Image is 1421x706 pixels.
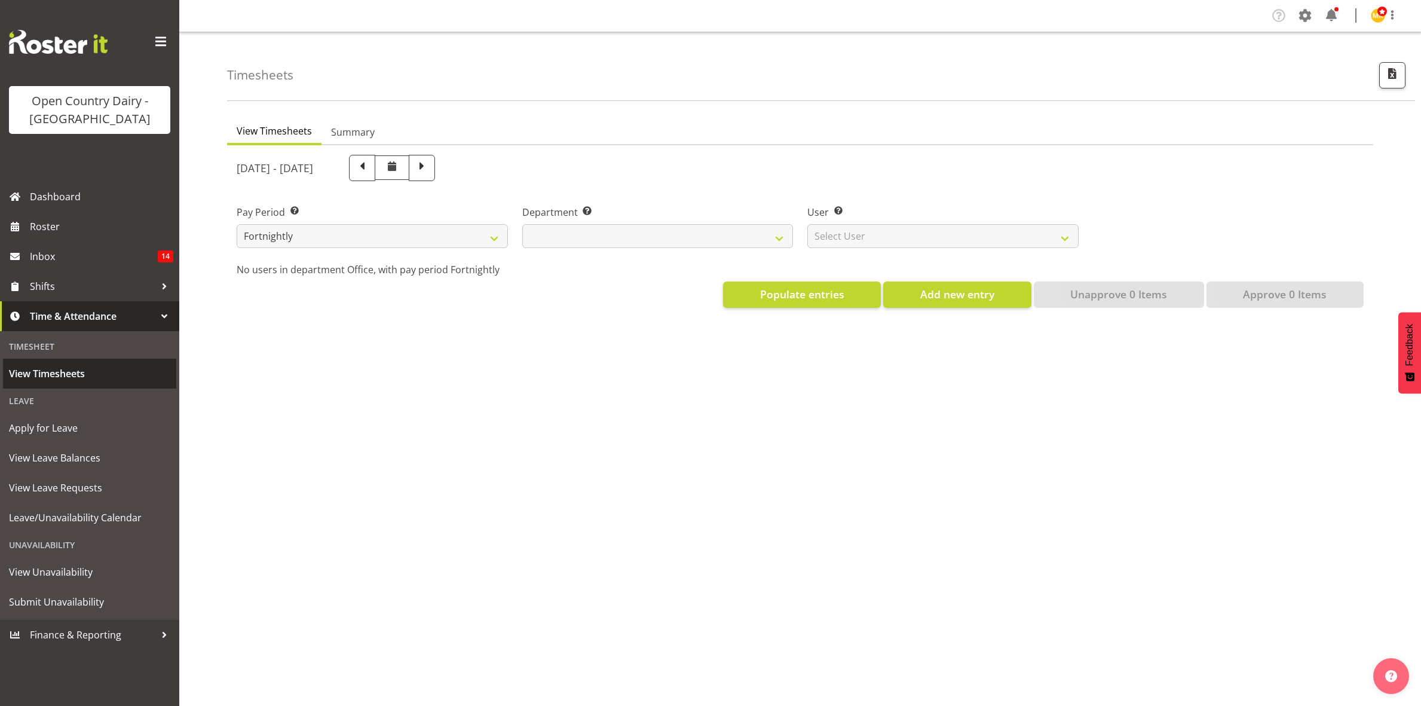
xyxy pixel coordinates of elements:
label: Pay Period [237,205,508,219]
span: View Timesheets [9,365,170,383]
span: Shifts [30,277,155,295]
a: Apply for Leave [3,413,176,443]
span: Approve 0 Items [1243,286,1327,302]
div: Unavailability [3,533,176,557]
label: Department [522,205,794,219]
button: Feedback - Show survey [1398,312,1421,393]
span: Populate entries [760,286,844,302]
span: Unapprove 0 Items [1070,286,1167,302]
span: Finance & Reporting [30,626,155,644]
span: Time & Attendance [30,307,155,325]
img: Rosterit website logo [9,30,108,54]
a: View Unavailability [3,557,176,587]
img: help-xxl-2.png [1385,670,1397,682]
a: View Leave Requests [3,473,176,503]
a: Leave/Unavailability Calendar [3,503,176,533]
img: milk-reception-awarua7542.jpg [1371,8,1385,23]
span: Apply for Leave [9,419,170,437]
span: Roster [30,218,173,236]
span: Feedback [1404,324,1415,366]
div: Leave [3,389,176,413]
span: View Timesheets [237,124,312,138]
span: View Unavailability [9,563,170,581]
button: Unapprove 0 Items [1034,282,1204,308]
span: Add new entry [920,286,994,302]
span: Leave/Unavailability Calendar [9,509,170,527]
label: User [807,205,1079,219]
span: View Leave Requests [9,479,170,497]
h5: [DATE] - [DATE] [237,161,313,175]
h4: Timesheets [227,68,293,82]
a: View Leave Balances [3,443,176,473]
span: 14 [158,250,173,262]
div: Open Country Dairy - [GEOGRAPHIC_DATA] [21,92,158,128]
p: No users in department Office, with pay period Fortnightly [237,262,1364,277]
div: Timesheet [3,334,176,359]
button: Approve 0 Items [1206,282,1364,308]
span: Inbox [30,247,158,265]
button: Export CSV [1379,62,1405,88]
span: Dashboard [30,188,173,206]
a: View Timesheets [3,359,176,389]
button: Add new entry [883,282,1031,308]
button: Populate entries [723,282,881,308]
span: View Leave Balances [9,449,170,467]
span: Summary [331,125,375,139]
a: Submit Unavailability [3,587,176,617]
span: Submit Unavailability [9,593,170,611]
